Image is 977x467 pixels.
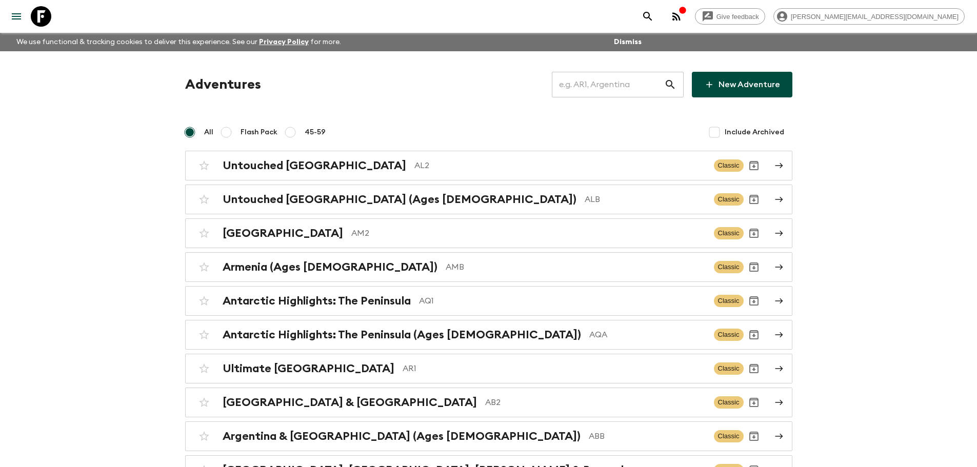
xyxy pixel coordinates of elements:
[185,354,792,383] a: Ultimate [GEOGRAPHIC_DATA]AR1ClassicArchive
[185,151,792,180] a: Untouched [GEOGRAPHIC_DATA]AL2ClassicArchive
[403,362,706,375] p: AR1
[744,426,764,446] button: Archive
[589,329,706,341] p: AQA
[552,70,664,99] input: e.g. AR1, Argentina
[695,8,765,25] a: Give feedback
[714,329,744,341] span: Classic
[185,218,792,248] a: [GEOGRAPHIC_DATA]AM2ClassicArchive
[185,185,792,214] a: Untouched [GEOGRAPHIC_DATA] (Ages [DEMOGRAPHIC_DATA])ALBClassicArchive
[185,252,792,282] a: Armenia (Ages [DEMOGRAPHIC_DATA])AMBClassicArchive
[204,127,213,137] span: All
[185,74,261,95] h1: Adventures
[6,6,27,27] button: menu
[223,159,406,172] h2: Untouched [GEOGRAPHIC_DATA]
[714,295,744,307] span: Classic
[714,227,744,239] span: Classic
[744,291,764,311] button: Archive
[12,33,345,51] p: We use functional & tracking cookies to deliver this experience. See our for more.
[259,38,309,46] a: Privacy Policy
[589,430,706,442] p: ABB
[773,8,965,25] div: [PERSON_NAME][EMAIL_ADDRESS][DOMAIN_NAME]
[185,421,792,451] a: Argentina & [GEOGRAPHIC_DATA] (Ages [DEMOGRAPHIC_DATA])ABBClassicArchive
[351,227,706,239] p: AM2
[305,127,326,137] span: 45-59
[414,159,706,172] p: AL2
[744,324,764,345] button: Archive
[223,227,343,240] h2: [GEOGRAPHIC_DATA]
[692,72,792,97] a: New Adventure
[223,396,477,409] h2: [GEOGRAPHIC_DATA] & [GEOGRAPHIC_DATA]
[714,430,744,442] span: Classic
[223,260,437,274] h2: Armenia (Ages [DEMOGRAPHIC_DATA])
[714,362,744,375] span: Classic
[637,6,658,27] button: search adventures
[744,392,764,413] button: Archive
[744,358,764,379] button: Archive
[725,127,784,137] span: Include Archived
[744,257,764,277] button: Archive
[714,261,744,273] span: Classic
[223,294,411,308] h2: Antarctic Highlights: The Peninsula
[714,159,744,172] span: Classic
[744,155,764,176] button: Archive
[744,223,764,243] button: Archive
[223,362,394,375] h2: Ultimate [GEOGRAPHIC_DATA]
[241,127,277,137] span: Flash Pack
[185,320,792,350] a: Antarctic Highlights: The Peninsula (Ages [DEMOGRAPHIC_DATA])AQAClassicArchive
[223,193,576,206] h2: Untouched [GEOGRAPHIC_DATA] (Ages [DEMOGRAPHIC_DATA])
[611,35,644,49] button: Dismiss
[419,295,706,307] p: AQ1
[585,193,706,206] p: ALB
[223,430,581,443] h2: Argentina & [GEOGRAPHIC_DATA] (Ages [DEMOGRAPHIC_DATA])
[185,286,792,316] a: Antarctic Highlights: The PeninsulaAQ1ClassicArchive
[744,189,764,210] button: Archive
[785,13,964,21] span: [PERSON_NAME][EMAIL_ADDRESS][DOMAIN_NAME]
[714,396,744,409] span: Classic
[714,193,744,206] span: Classic
[185,388,792,417] a: [GEOGRAPHIC_DATA] & [GEOGRAPHIC_DATA]AB2ClassicArchive
[711,13,765,21] span: Give feedback
[446,261,706,273] p: AMB
[223,328,581,341] h2: Antarctic Highlights: The Peninsula (Ages [DEMOGRAPHIC_DATA])
[485,396,706,409] p: AB2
